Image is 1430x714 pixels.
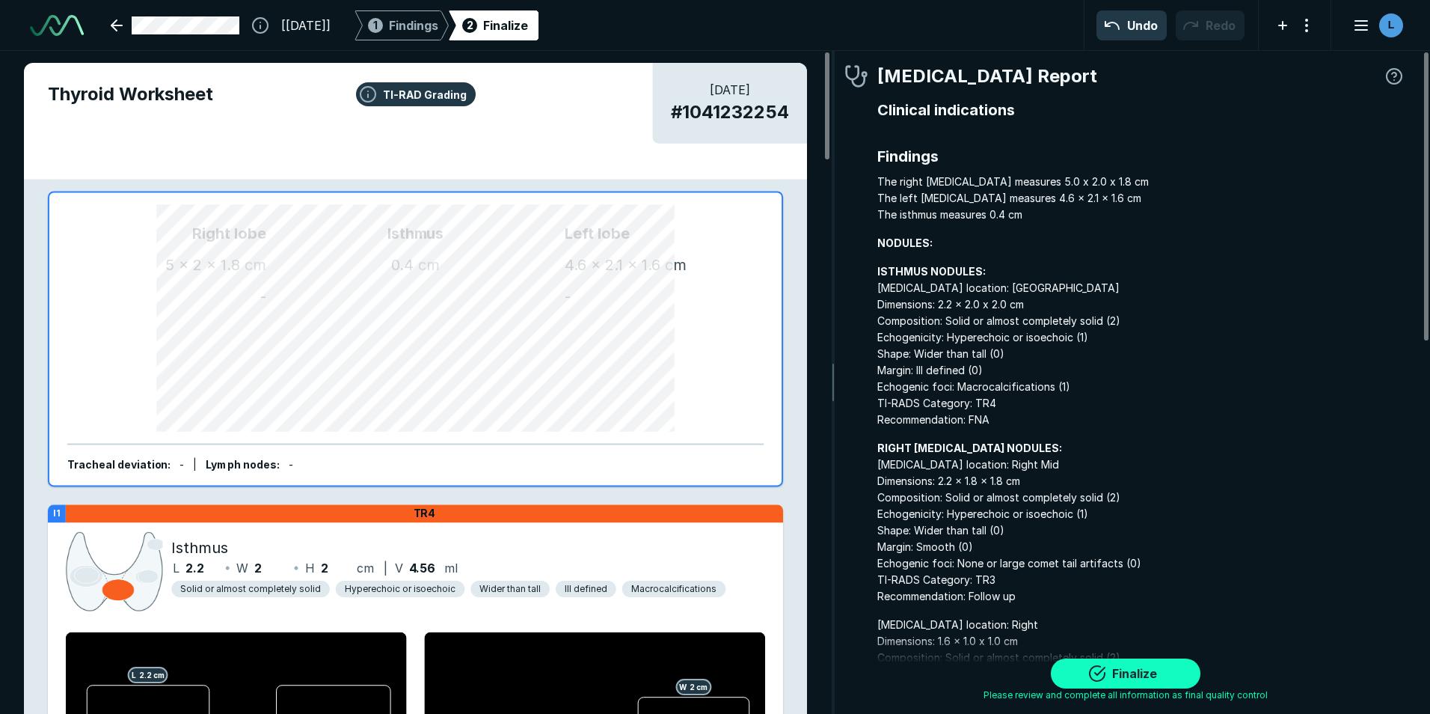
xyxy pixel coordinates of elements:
[395,559,403,577] span: V
[321,559,328,577] span: 2
[444,559,458,577] span: ml
[193,457,197,473] div: |
[345,582,456,596] span: Hyperechoic or isoechoic
[356,82,476,106] button: TI-RAD Grading
[983,689,1268,702] span: Please review and complete all information as final quality control
[128,667,168,683] span: L 2.2 cm
[305,559,315,577] span: H
[173,559,179,577] span: L
[171,537,228,559] span: Isthmus
[565,285,746,308] div: -
[1388,17,1395,33] span: L
[1096,10,1167,40] button: Undo
[391,256,414,274] span: 0.4
[877,265,986,278] strong: ISTHMUS NODULES:
[1051,659,1200,689] button: Finalize
[384,561,387,576] span: |
[877,237,933,249] strong: NODULES:
[665,256,687,274] span: cm
[185,559,204,577] span: 2.2
[1343,10,1406,40] button: avatar-name
[289,458,293,471] span: -
[631,582,717,596] span: Macrocalcifications
[418,256,440,274] span: cm
[565,256,660,274] span: 4.6 x 2.1 x 1.6
[357,559,374,577] span: cm
[671,81,790,99] span: [DATE]
[180,582,320,596] span: Solid or almost completely solid
[373,17,378,33] span: 1
[355,10,449,40] div: 1Findings
[1176,10,1245,40] button: Redo
[877,440,1406,605] span: [MEDICAL_DATA] location: Right Mid Dimensions: 2.2 x 1.8 x 1.8 cm Composition: Solid or almost co...
[30,15,84,36] img: See-Mode Logo
[24,9,90,42] a: See-Mode Logo
[483,16,528,34] div: Finalize
[206,458,280,471] span: Lymph nodes :
[236,559,248,577] span: W
[85,222,266,245] span: Right lobe
[409,559,436,577] span: 4.56
[66,528,163,615] img: 0GfvBAAAAAZJREFUAwCsNxcuSa63nwAAAABJRU5ErkJggg==
[479,582,541,596] span: Wider than tall
[1379,13,1403,37] div: avatar-name
[67,458,171,471] span: Tracheal deviation :
[449,10,538,40] div: 2Finalize
[877,145,1406,168] span: Findings
[266,222,565,245] span: Isthmus
[85,285,266,308] div: -
[389,16,438,34] span: Findings
[877,63,1097,90] span: [MEDICAL_DATA] Report
[877,442,1062,454] strong: RIGHT [MEDICAL_DATA] NODULES:
[675,679,711,695] span: W 2 cm
[414,507,436,520] span: TR4
[565,222,746,245] span: Left lobe
[467,17,473,33] span: 2
[671,99,790,126] span: # 1041232254
[254,559,262,577] span: 2
[245,256,266,274] span: cm
[877,99,1406,121] span: Clinical indications
[877,174,1406,223] span: The right [MEDICAL_DATA] measures 5.0 x 2.0 x 1.8 cm The left [MEDICAL_DATA] measures 4.6 x 2.1 x...
[165,256,240,274] span: 5 x 2 x 1.8
[281,16,331,34] span: [[DATE]]
[877,263,1406,428] span: [MEDICAL_DATA] location: [GEOGRAPHIC_DATA] Dimensions: 2.2 x 2.0 x 2.0 cm Composition: Solid or a...
[48,81,783,108] span: Thyroid Worksheet
[565,582,607,596] span: Ill defined
[53,507,61,519] strong: I1
[179,457,184,473] div: -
